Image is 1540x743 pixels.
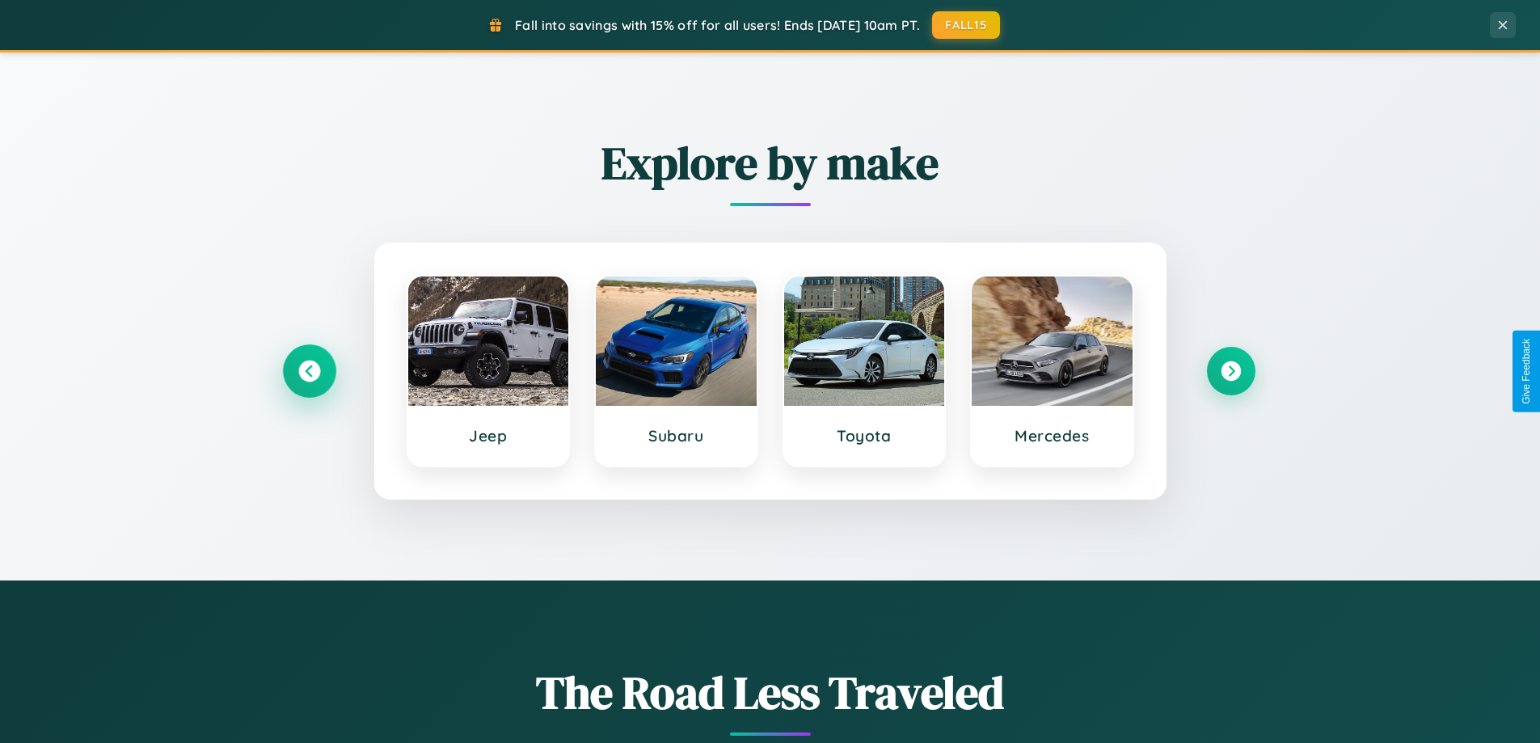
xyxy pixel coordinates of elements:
h2: Explore by make [285,132,1255,194]
button: FALL15 [932,11,1000,39]
h3: Mercedes [988,426,1116,445]
h3: Jeep [424,426,553,445]
h3: Toyota [800,426,929,445]
h3: Subaru [612,426,740,445]
div: Give Feedback [1521,339,1532,404]
span: Fall into savings with 15% off for all users! Ends [DATE] 10am PT. [515,17,920,33]
h1: The Road Less Traveled [285,661,1255,724]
